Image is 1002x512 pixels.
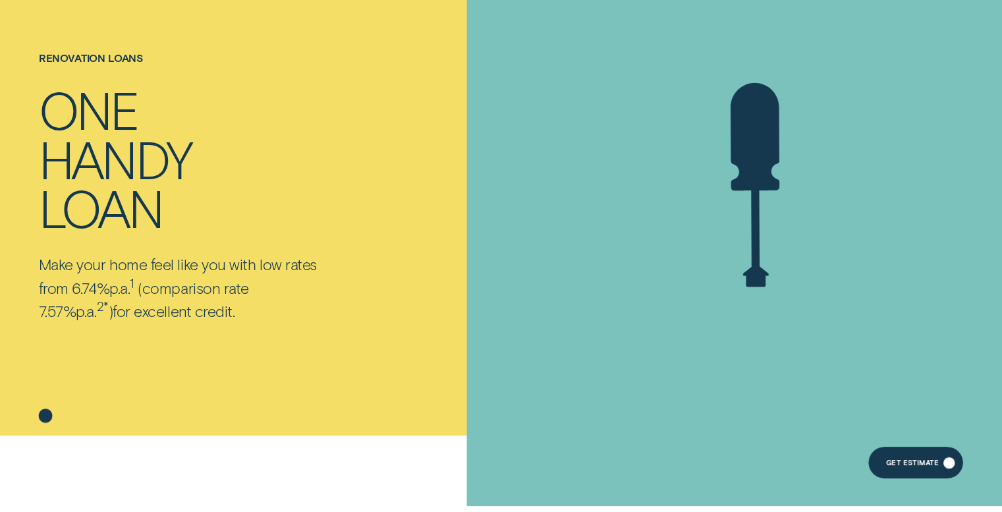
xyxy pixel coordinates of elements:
span: ( [138,279,142,297]
h4: One handy loan [39,84,343,231]
span: p.a. [76,302,96,320]
span: Per Annum [76,302,96,320]
div: One [39,84,138,133]
span: Per Annum [109,279,130,297]
a: Get Estimate [868,447,963,478]
sup: 1 [130,275,134,291]
div: handy [39,134,192,183]
span: ) [109,302,113,320]
span: p.a. [109,279,130,297]
div: loan [39,183,163,231]
p: Make your home feel like you with low rates from 6.74% comparison rate 7.57% for excellent credit. [39,255,343,321]
h1: Renovation loans [39,52,343,84]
